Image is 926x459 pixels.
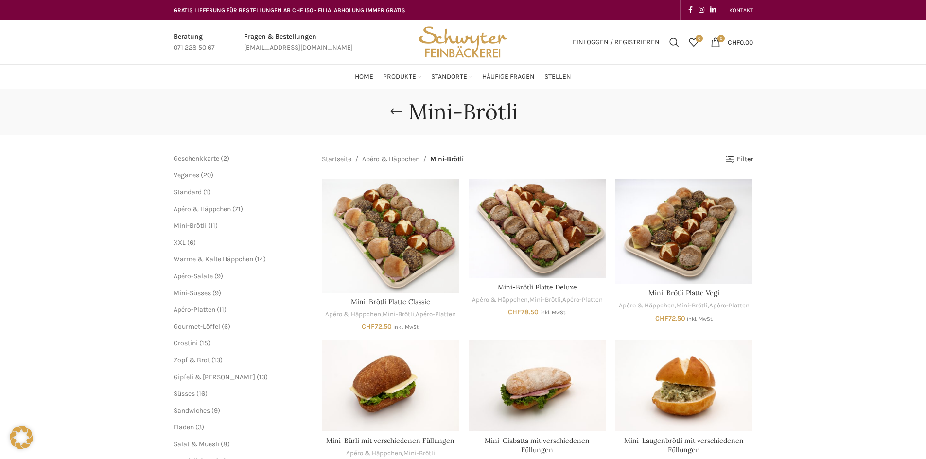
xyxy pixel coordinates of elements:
[544,72,571,82] span: Stellen
[355,67,373,86] a: Home
[696,35,703,42] span: 0
[687,316,713,322] small: inkl. MwSt.
[214,407,218,415] span: 9
[573,39,660,46] span: Einloggen / Registrieren
[322,310,459,319] div: , ,
[648,289,719,297] a: Mini-Brötli Platte Vegi
[469,340,606,431] a: Mini-Ciabatta mit verschiedenen Füllungen
[346,449,402,458] a: Apéro & Häppchen
[174,323,220,331] a: Gourmet-Löffel
[198,423,202,431] span: 3
[214,356,220,364] span: 13
[174,171,199,179] a: Veganes
[568,33,664,52] a: Einloggen / Registrieren
[174,272,213,280] a: Apéro-Salate
[724,0,758,20] div: Secondary navigation
[223,154,227,163] span: 2
[729,0,753,20] a: KONTAKT
[729,7,753,14] span: KONTAKT
[326,436,454,445] a: Mini-Bürli mit verschiedenen Füllungen
[709,301,750,310] a: Apéro-Platten
[624,436,744,455] a: Mini-Laugenbrötli mit verschiedenen Füllungen
[199,390,205,398] span: 16
[362,323,392,331] bdi: 72.50
[174,255,253,263] span: Warme & Kalte Häppchen
[416,310,456,319] a: Apéro-Platten
[219,306,224,314] span: 11
[174,423,194,431] span: Fladen
[322,154,464,165] nav: Breadcrumb
[210,221,215,230] span: 11
[472,295,528,305] a: Apéro & Häppchen
[235,205,241,213] span: 71
[728,38,740,46] span: CHF
[174,373,255,381] a: Gipfeli & [PERSON_NAME]
[684,33,703,52] div: Meine Wunschliste
[615,179,752,284] a: Mini-Brötli Platte Vegi
[351,297,430,306] a: Mini-Brötli Platte Classic
[707,3,719,17] a: Linkedin social link
[224,323,228,331] span: 6
[174,221,207,230] span: Mini-Brötli
[202,339,208,347] span: 15
[415,20,510,64] img: Bäckerei Schwyter
[431,72,467,82] span: Standorte
[728,38,753,46] bdi: 0.00
[430,154,464,165] span: Mini-Brötli
[174,7,405,14] span: GRATIS LIEFERUNG FÜR BESTELLUNGEN AB CHF 150 - FILIALABHOLUNG IMMER GRATIS
[174,32,215,53] a: Infobox link
[706,33,758,52] a: 0 CHF0.00
[498,283,577,291] a: Mini-Brötli Platte Deluxe
[544,67,571,86] a: Stellen
[190,238,193,247] span: 6
[383,72,416,82] span: Produkte
[485,436,590,455] a: Mini-Ciabatta mit verschiedenen Füllungen
[174,306,215,314] a: Apéro-Platten
[215,289,219,297] span: 9
[384,102,408,121] a: Go back
[469,179,606,278] a: Mini-Brötli Platte Deluxe
[322,449,459,458] div: ,
[540,309,566,316] small: inkl. MwSt.
[322,179,459,293] a: Mini-Brötli Platte Classic
[174,188,202,196] a: Standard
[174,238,186,247] a: XXL
[174,440,219,448] a: Salat & Müesli
[174,289,211,297] a: Mini-Süsses
[655,314,668,323] span: CHF
[655,314,685,323] bdi: 72.50
[562,295,603,305] a: Apéro-Platten
[362,154,419,165] a: Apéro & Häppchen
[684,33,703,52] a: 0
[408,99,518,125] h1: Mini-Brötli
[685,3,696,17] a: Facebook social link
[383,67,421,86] a: Produkte
[174,407,210,415] a: Sandwiches
[257,255,263,263] span: 14
[325,310,381,319] a: Apéro & Häppchen
[726,155,752,164] a: Filter
[322,340,459,431] a: Mini-Bürli mit verschiedenen Füllungen
[676,301,708,310] a: Mini-Brötli
[482,67,535,86] a: Häufige Fragen
[174,356,210,364] a: Zopf & Brot
[615,301,752,310] div: , ,
[174,205,231,213] a: Apéro & Häppchen
[482,72,535,82] span: Häufige Fragen
[431,67,472,86] a: Standorte
[174,154,219,163] span: Geschenkkarte
[355,72,373,82] span: Home
[664,33,684,52] div: Suchen
[174,390,195,398] a: Süsses
[529,295,561,305] a: Mini-Brötli
[244,32,353,53] a: Infobox link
